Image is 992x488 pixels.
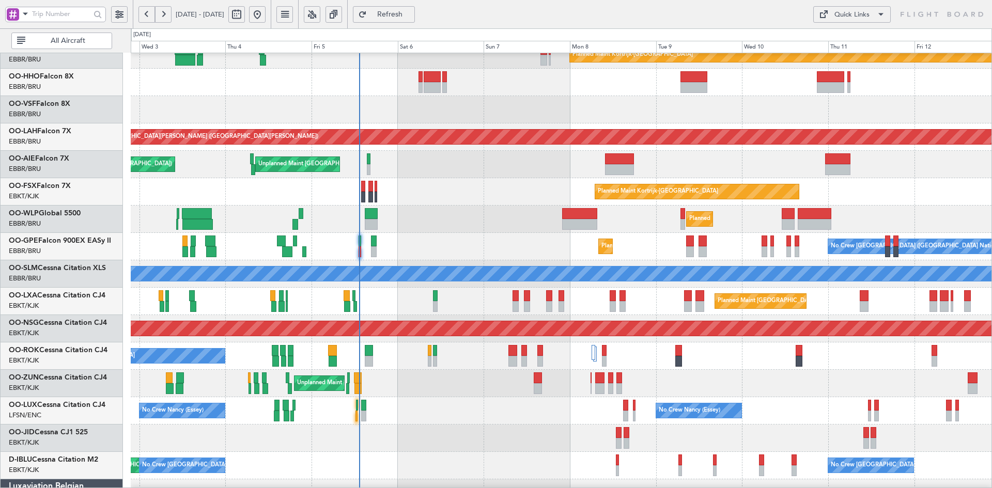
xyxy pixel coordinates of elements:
span: OO-FSX [9,182,37,190]
div: Sun 7 [484,41,570,53]
div: Fri 5 [312,41,398,53]
span: Refresh [369,11,411,18]
a: OO-WLPGlobal 5500 [9,210,81,217]
span: [DATE] - [DATE] [176,10,224,19]
span: D-IBLU [9,456,32,463]
div: Planned Maint [GEOGRAPHIC_DATA] ([GEOGRAPHIC_DATA] National) [718,293,905,309]
div: Unplanned Maint [GEOGRAPHIC_DATA] ([GEOGRAPHIC_DATA] National) [258,156,453,172]
span: OO-SLM [9,264,38,272]
a: OO-HHOFalcon 8X [9,73,74,80]
a: OO-FSXFalcon 7X [9,182,71,190]
a: EBKT/KJK [9,301,39,310]
span: OO-LUX [9,401,37,408]
div: Planned Maint Milan (Linate) [689,211,764,227]
div: Unplanned Maint [GEOGRAPHIC_DATA] ([GEOGRAPHIC_DATA]) [297,375,467,391]
span: OO-LAH [9,128,37,135]
button: Quick Links [813,6,891,23]
a: EBKT/KJK [9,356,39,365]
a: OO-GPEFalcon 900EX EASy II [9,237,111,244]
span: OO-LXA [9,292,37,299]
input: Trip Number [32,6,90,22]
a: OO-AIEFalcon 7X [9,155,69,162]
div: No Crew Nancy (Essey) [659,403,720,418]
span: OO-GPE [9,237,38,244]
span: All Aircraft [27,37,109,44]
div: No Crew Nancy (Essey) [142,403,204,418]
a: EBKT/KJK [9,465,39,475]
div: Planned Maint [PERSON_NAME]-[GEOGRAPHIC_DATA][PERSON_NAME] ([GEOGRAPHIC_DATA][PERSON_NAME]) [13,129,318,145]
a: OO-ZUNCessna Citation CJ4 [9,374,107,381]
a: OO-JIDCessna CJ1 525 [9,429,88,436]
span: OO-WLP [9,210,39,217]
a: EBKT/KJK [9,438,39,447]
a: EBBR/BRU [9,109,41,119]
button: Refresh [353,6,415,23]
a: OO-VSFFalcon 8X [9,100,70,107]
div: Tue 9 [656,41,742,53]
span: OO-NSG [9,319,39,326]
span: OO-ROK [9,347,39,354]
a: EBBR/BRU [9,219,41,228]
div: No Crew [GEOGRAPHIC_DATA] ([GEOGRAPHIC_DATA] National) [142,458,315,473]
a: OO-ROKCessna Citation CJ4 [9,347,107,354]
div: Quick Links [834,10,870,20]
span: OO-AIE [9,155,35,162]
a: EBBR/BRU [9,164,41,174]
a: EBBR/BRU [9,274,41,283]
div: Mon 8 [570,41,656,53]
div: Wed 10 [742,41,828,53]
a: EBBR/BRU [9,55,41,64]
div: Wed 3 [139,41,226,53]
div: Sat 6 [398,41,484,53]
a: OO-LAHFalcon 7X [9,128,71,135]
a: EBKT/KJK [9,192,39,201]
span: OO-JID [9,429,35,436]
a: OO-LUXCessna Citation CJ4 [9,401,105,408]
span: OO-HHO [9,73,40,80]
div: Thu 4 [225,41,312,53]
div: Thu 11 [828,41,915,53]
a: D-IBLUCessna Citation M2 [9,456,98,463]
a: EBBR/BRU [9,246,41,256]
div: Planned Maint Kortrijk-[GEOGRAPHIC_DATA] [572,47,693,62]
a: EBKT/KJK [9,383,39,392]
a: OO-NSGCessna Citation CJ4 [9,319,107,326]
a: OO-LXACessna Citation CJ4 [9,292,105,299]
a: OO-SLMCessna Citation XLS [9,264,106,272]
div: Planned Maint Kortrijk-[GEOGRAPHIC_DATA] [598,184,718,199]
a: EBBR/BRU [9,137,41,146]
div: Planned Maint [GEOGRAPHIC_DATA] ([GEOGRAPHIC_DATA] National) [601,239,788,254]
a: EBKT/KJK [9,328,39,338]
span: OO-VSF [9,100,36,107]
a: EBBR/BRU [9,82,41,91]
div: [DATE] [133,30,151,39]
button: All Aircraft [11,33,112,49]
span: OO-ZUN [9,374,39,381]
a: LFSN/ENC [9,411,41,420]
